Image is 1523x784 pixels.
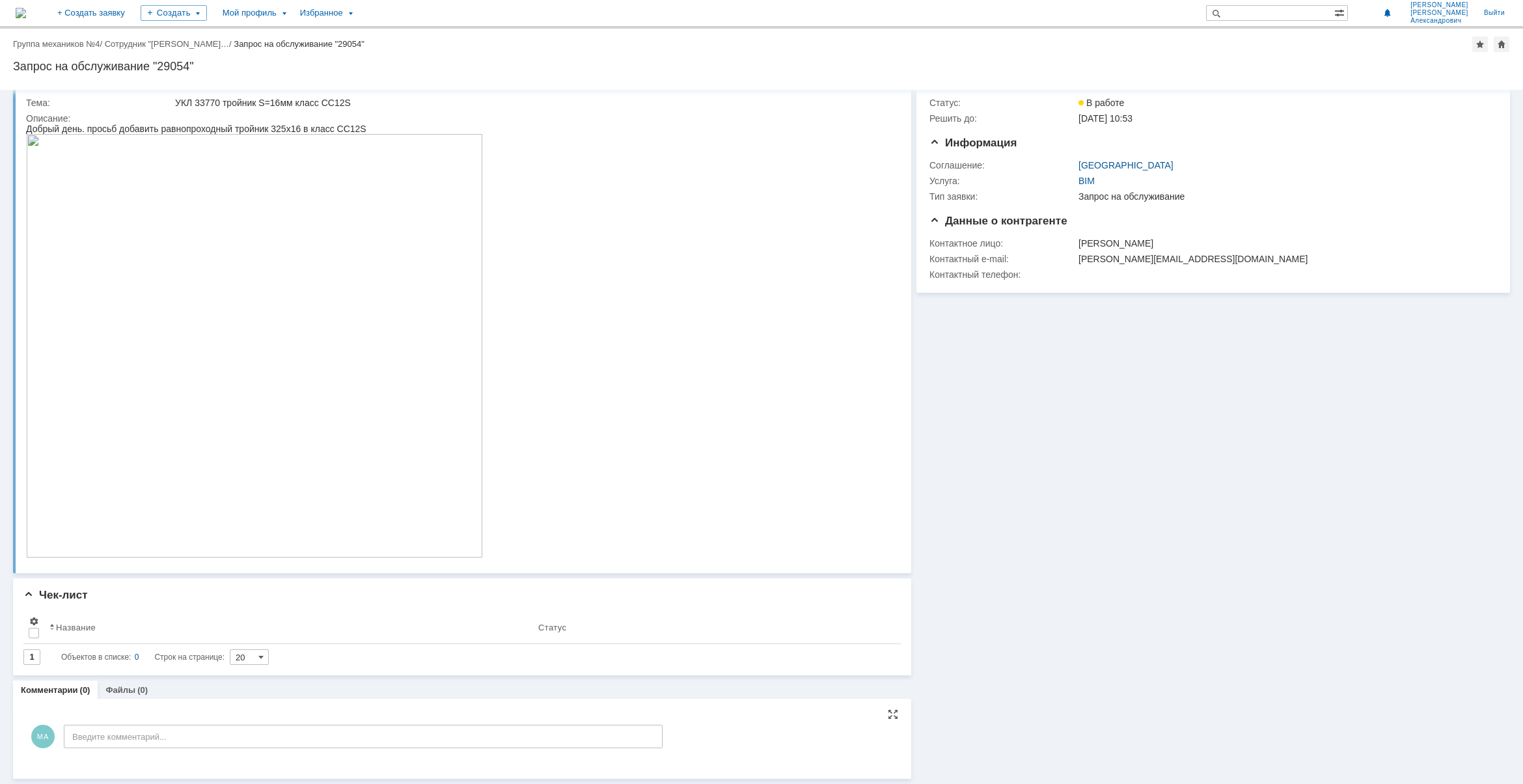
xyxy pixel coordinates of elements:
div: Запрос на обслуживание "29054" [13,60,1510,73]
a: Комментарии [21,685,78,695]
span: В работе [1078,98,1124,108]
div: [PERSON_NAME] [1078,238,1489,249]
span: Чек-лист [23,589,88,601]
div: 0 [135,649,139,665]
span: Настройки [29,616,39,627]
a: Перейти на домашнюю страницу [16,8,26,18]
div: Запрос на обслуживание "29054" [234,39,364,49]
div: Добавить в избранное [1472,36,1488,52]
a: [GEOGRAPHIC_DATA] [1078,160,1173,170]
div: Услуга: [929,176,1076,186]
div: Контактный e-mail: [929,254,1076,264]
div: Контактное лицо: [929,238,1076,249]
div: Создать [141,5,207,21]
span: Информация [929,137,1017,149]
div: УКЛ 33770 тройник S=16мм класс CC12S [175,98,890,108]
div: Контактный телефон: [929,269,1076,280]
div: Сделать домашней страницей [1494,36,1509,52]
div: На всю страницу [888,709,898,720]
div: / [105,39,234,49]
span: Объектов в списке: [61,653,131,662]
a: Группа механиков №4 [13,39,100,49]
div: Описание: [26,113,892,124]
div: Решить до: [929,113,1076,124]
div: [PERSON_NAME][EMAIL_ADDRESS][DOMAIN_NAME] [1078,254,1489,264]
span: Александрович [1410,17,1468,25]
div: Запрос на обслуживание [1078,191,1489,202]
div: / [13,39,105,49]
span: Данные о контрагенте [929,215,1067,227]
th: Название [44,611,533,644]
div: Тема: [26,98,172,108]
span: Расширенный поиск [1334,6,1347,18]
a: Сотрудник "[PERSON_NAME]… [105,39,229,49]
th: Статус [533,611,890,644]
div: Соглашение: [929,160,1076,170]
div: (0) [80,685,90,695]
div: Тип заявки: [929,191,1076,202]
span: [DATE] 10:53 [1078,113,1132,124]
span: МА [31,725,55,748]
span: [PERSON_NAME] [1410,1,1468,9]
img: logo [16,8,26,18]
div: Статус [538,623,566,632]
div: Статус: [929,98,1076,108]
a: Файлы [105,685,135,695]
span: [PERSON_NAME] [1410,9,1468,17]
i: Строк на странице: [61,649,225,665]
a: BIM [1078,176,1095,186]
div: Название [56,623,96,632]
div: (0) [137,685,148,695]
